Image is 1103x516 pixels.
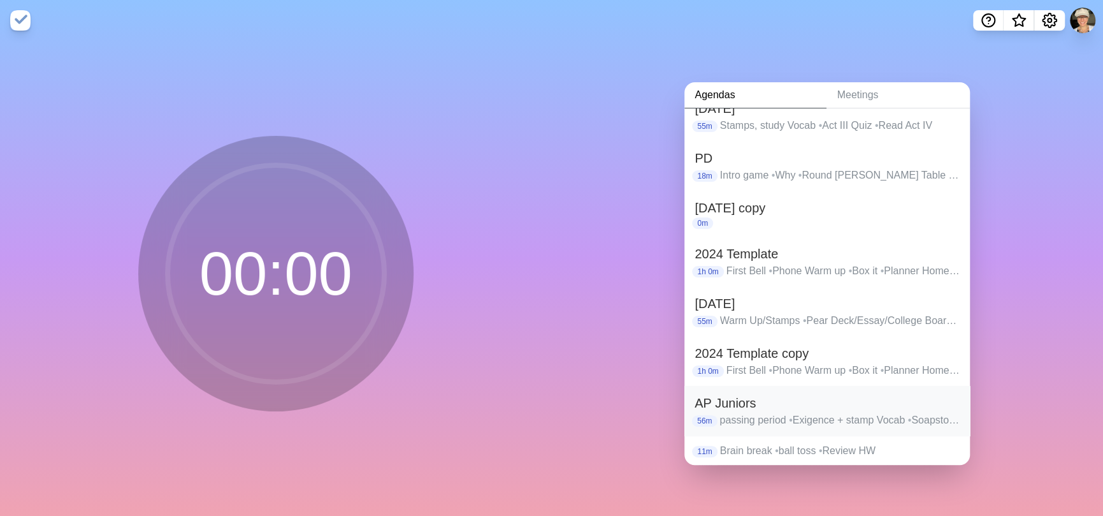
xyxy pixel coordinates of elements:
h2: [DATE] copy [695,198,960,217]
span: • [848,365,852,376]
h2: 2024 Template copy [695,344,960,363]
h2: [DATE] [695,294,960,313]
p: 55m [692,121,717,132]
span: • [819,445,823,456]
span: • [789,415,793,425]
span: • [818,120,822,131]
a: Agendas [684,82,826,108]
button: Help [973,10,1004,31]
span: • [848,265,852,276]
span: • [880,265,884,276]
p: 1h 0m [692,266,723,277]
p: 55m [692,316,717,327]
p: First Bell Phone Warm up Box it Planner Homework (Stamp) Brain Break or game Classwork Pick up ph... [726,363,960,378]
p: Intro game Why Round [PERSON_NAME] Table Round [PERSON_NAME] Talk [720,168,960,183]
p: 56m [692,415,717,427]
a: Meetings [826,82,970,108]
span: • [880,365,884,376]
p: 11m [692,446,717,457]
span: • [768,265,772,276]
button: What’s new [1004,10,1034,31]
span: • [772,170,775,181]
h2: [DATE] [695,99,960,118]
span: • [908,415,912,425]
h2: PD [695,149,960,168]
button: Settings [1034,10,1065,31]
span: • [775,445,779,456]
h2: 2024 Template [695,244,960,263]
img: timeblocks logo [10,10,31,31]
span: • [798,170,802,181]
p: Stamps, study Vocab Act III Quiz Read Act IV [720,118,960,133]
span: • [803,315,807,326]
p: 18m [692,170,717,182]
p: First Bell Phone Warm up Box it Planner Homework (Stamp) Brain Break or game Classwork Pick up ph... [726,263,960,279]
span: • [955,315,958,326]
span: • [875,120,879,131]
p: 0m [692,217,713,229]
h2: AP Juniors [695,394,960,413]
span: • [768,365,772,376]
p: Brain break ball toss Review HW [720,443,960,459]
p: passing period Exigence + stamp Vocab Soapstone Rhetoric hyperbole Game - Scattergories AP colleg... [720,413,960,428]
p: Warm Up/Stamps Pear Deck/Essay/College Board Essay Peer edit and review Act III [720,313,960,328]
p: 1h 0m [692,365,723,377]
